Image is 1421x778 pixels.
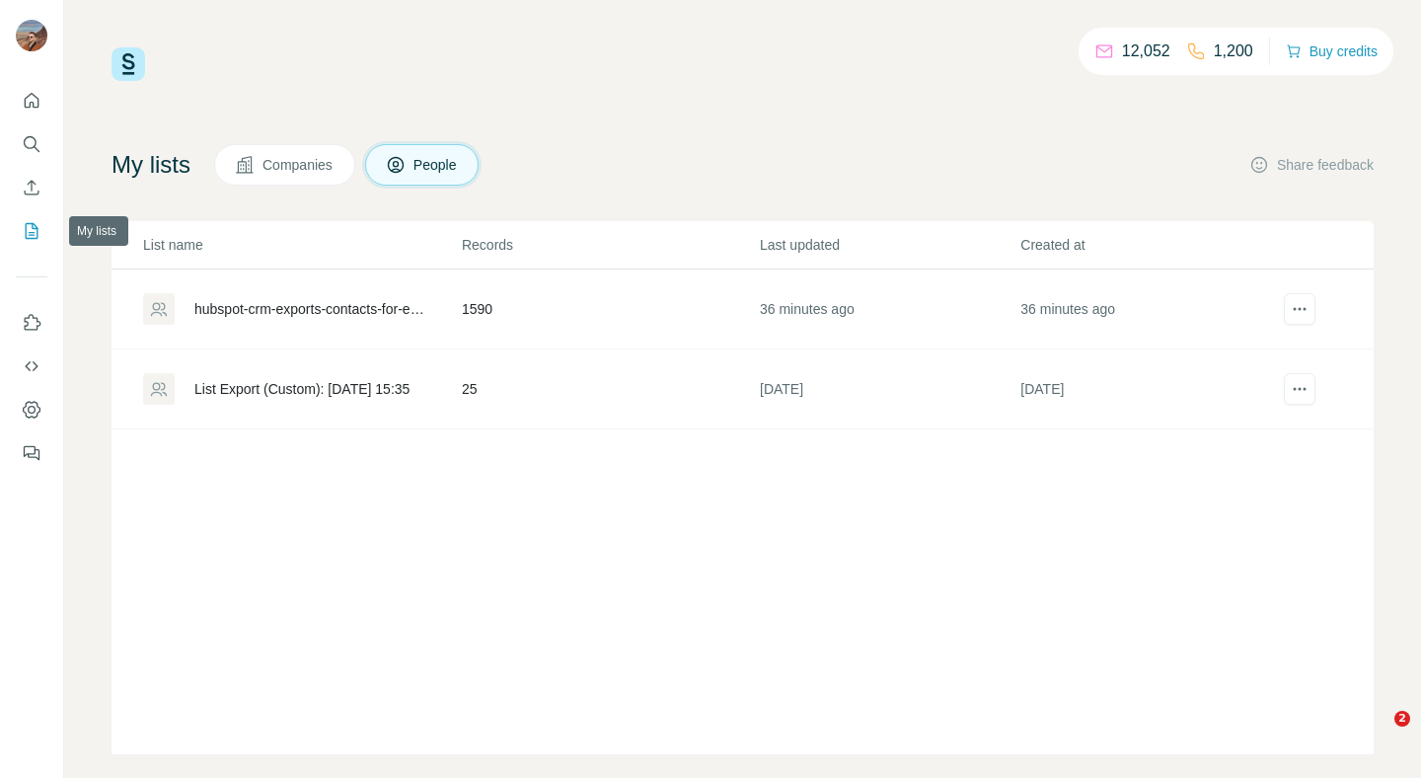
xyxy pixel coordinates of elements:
[16,20,47,51] img: Avatar
[16,213,47,249] button: My lists
[194,379,410,399] div: List Export (Custom): [DATE] 15:35
[461,270,759,350] td: 1590
[1214,39,1253,63] p: 1,200
[112,149,190,181] h4: My lists
[16,126,47,162] button: Search
[760,235,1018,255] p: Last updated
[16,435,47,471] button: Feedback
[1020,235,1279,255] p: Created at
[1249,155,1374,175] button: Share feedback
[16,170,47,205] button: Enrich CSV
[194,299,428,319] div: hubspot-crm-exports-contacts-for-enrichment-surfe-2025-09-18-1
[759,270,1019,350] td: 36 minutes ago
[1394,711,1410,727] span: 2
[462,235,758,255] p: Records
[1284,373,1315,405] button: actions
[1284,293,1315,325] button: actions
[413,155,459,175] span: People
[112,47,145,81] img: Surfe Logo
[16,349,47,384] button: Use Surfe API
[262,155,335,175] span: Companies
[1354,711,1401,758] iframe: Intercom live chat
[461,350,759,429] td: 25
[16,83,47,118] button: Quick start
[1122,39,1170,63] p: 12,052
[759,350,1019,429] td: [DATE]
[143,235,460,255] p: List name
[1019,270,1280,350] td: 36 minutes ago
[1019,350,1280,429] td: [DATE]
[16,305,47,341] button: Use Surfe on LinkedIn
[1286,38,1378,65] button: Buy credits
[16,392,47,428] button: Dashboard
